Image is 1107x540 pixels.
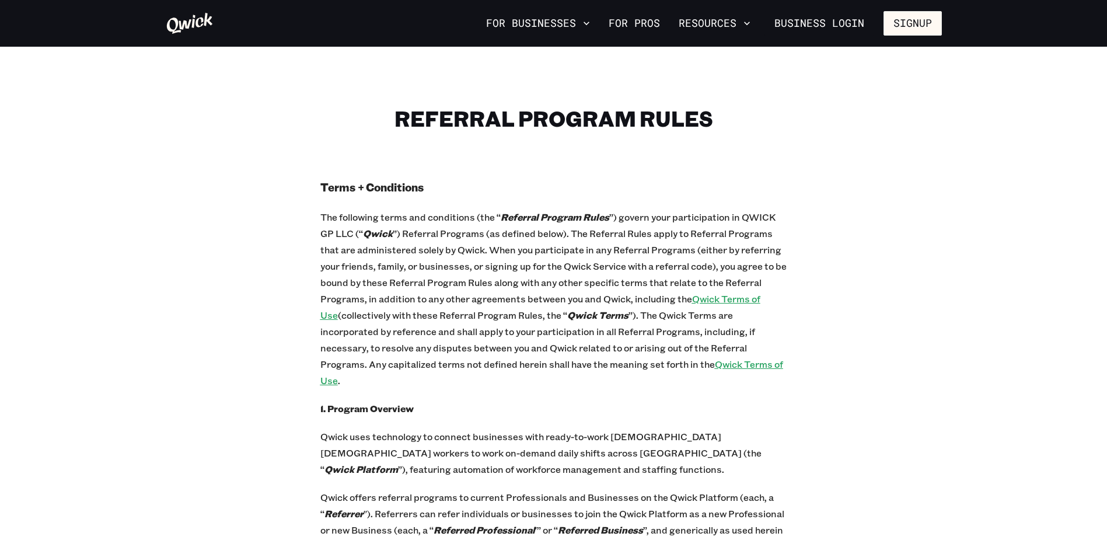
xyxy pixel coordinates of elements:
button: Signup [883,11,942,36]
i: Qwick Terms [567,309,628,321]
p: Qwick uses technology to connect businesses with ready-to-work [DEMOGRAPHIC_DATA] [DEMOGRAPHIC_DA... [320,428,787,478]
a: Qwick Terms of Use [320,358,783,386]
i: Referrer [324,507,364,520]
i: Referred Professional [434,524,535,536]
b: Terms + Conditions [320,180,424,194]
button: Resources [674,13,755,33]
i: Qwick [363,227,393,239]
a: Qwick Terms of Use [320,292,760,321]
p: The following terms and conditions (the “ ”) govern your participation in QWICK GP LLC (“ ”) Refe... [320,209,787,389]
a: Business Login [764,11,874,36]
b: 1. Program Overview [320,402,414,414]
i: Referral Program Rules [501,211,609,223]
h1: Referral Program Rules [320,105,787,131]
i: Qwick Platform [324,463,398,475]
a: For Pros [604,13,665,33]
button: For Businesses [481,13,595,33]
i: Referred Business [558,524,643,536]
